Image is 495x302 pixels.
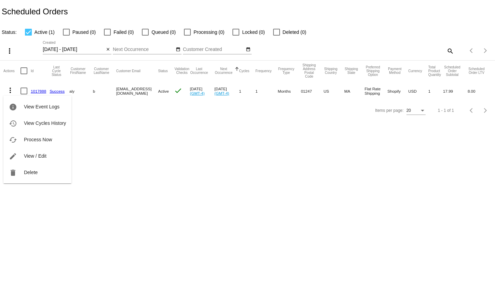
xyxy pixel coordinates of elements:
mat-icon: delete [9,169,17,177]
mat-icon: cached [9,136,17,144]
mat-icon: info [9,103,17,111]
span: View / Edit [24,153,46,159]
mat-icon: history [9,119,17,128]
mat-icon: edit [9,152,17,160]
span: View Event Logs [24,104,59,109]
span: Delete [24,170,38,175]
span: Process Now [24,137,52,142]
span: View Cycles History [24,120,66,126]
